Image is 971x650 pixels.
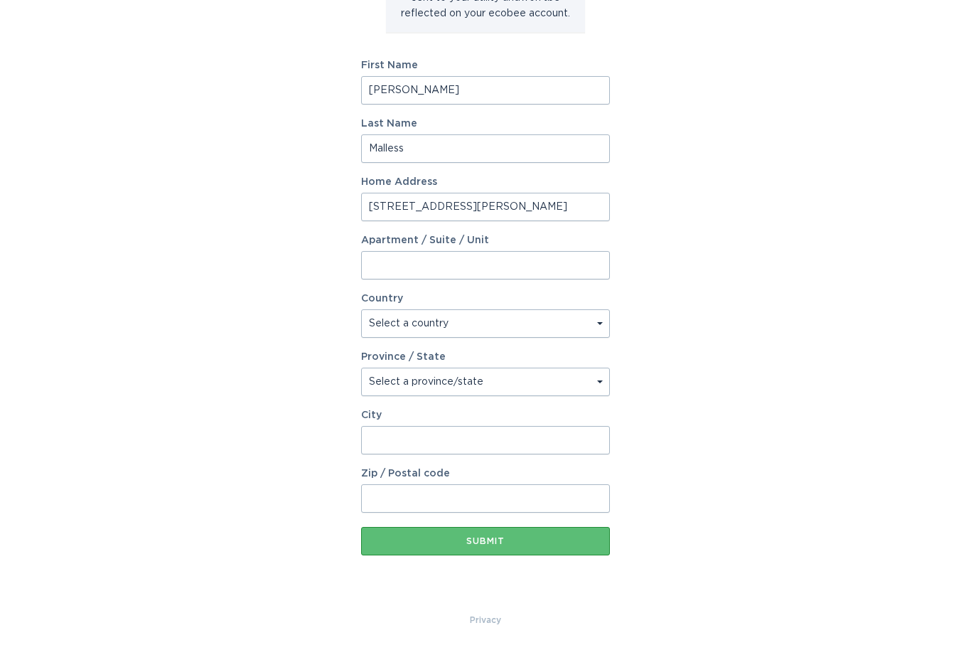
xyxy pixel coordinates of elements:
label: City [361,411,610,421]
label: Last Name [361,119,610,129]
label: Zip / Postal code [361,469,610,479]
a: Privacy Policy & Terms of Use [470,613,501,629]
label: Apartment / Suite / Unit [361,236,610,246]
label: Home Address [361,178,610,188]
label: First Name [361,61,610,71]
button: Submit [361,528,610,556]
div: Submit [368,538,603,546]
label: Province / State [361,353,446,363]
label: Country [361,294,403,304]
